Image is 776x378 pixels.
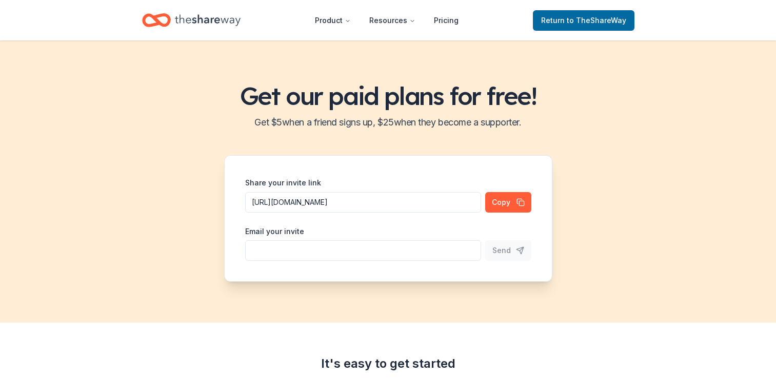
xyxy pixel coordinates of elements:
[12,114,764,131] h2: Get $ 5 when a friend signs up, $ 25 when they become a supporter.
[142,8,241,32] a: Home
[426,10,467,31] a: Pricing
[567,16,626,25] span: to TheShareWay
[245,178,321,188] label: Share your invite link
[142,355,634,372] div: It's easy to get started
[307,10,359,31] button: Product
[485,192,531,213] button: Copy
[361,10,424,31] button: Resources
[245,226,304,237] label: Email your invite
[533,10,634,31] a: Returnto TheShareWay
[12,81,764,110] h1: Get our paid plans for free!
[541,14,626,27] span: Return
[307,8,467,32] nav: Main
